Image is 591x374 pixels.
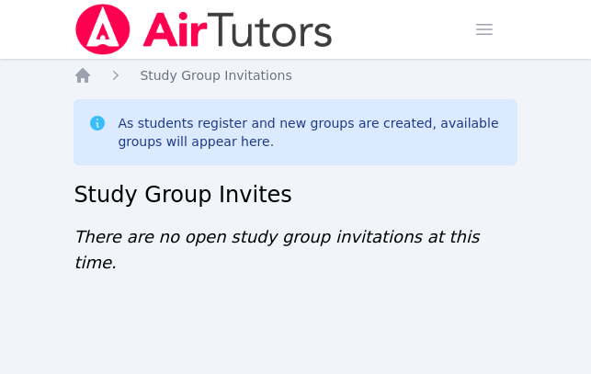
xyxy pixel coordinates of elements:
[74,66,517,85] nav: Breadcrumb
[74,4,334,55] img: Air Tutors
[74,180,517,210] h2: Study Group Invites
[74,227,479,272] span: There are no open study group invitations at this time.
[140,66,291,85] a: Study Group Invitations
[118,114,502,151] div: As students register and new groups are created, available groups will appear here.
[140,68,291,83] span: Study Group Invitations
